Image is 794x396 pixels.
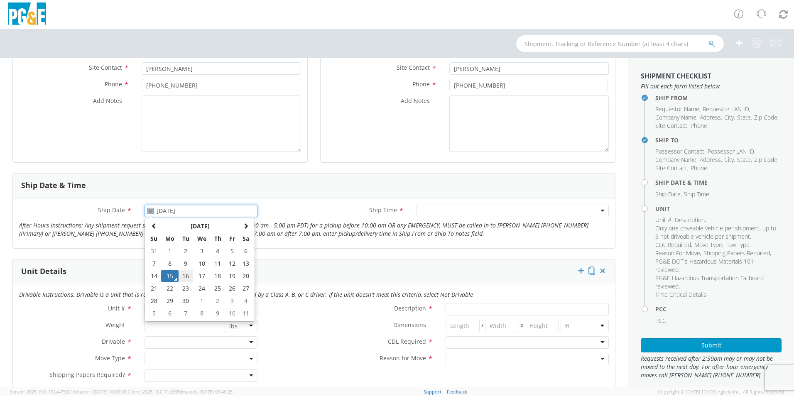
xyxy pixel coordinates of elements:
li: , [655,241,692,249]
span: Site Contact [89,64,122,71]
td: 3 [225,295,239,307]
span: Site Contact [655,122,687,130]
span: Zip Code [754,156,777,164]
i: Drivable Instructions: Drivable is a unit that is roadworthy and can be driven over the road by a... [19,291,473,298]
span: Ship Date [98,206,125,214]
td: 7 [179,307,193,320]
span: Zip Code [754,113,777,121]
span: Reason for Move [380,354,426,362]
h4: Ship From [655,95,782,101]
td: 8 [193,307,211,320]
span: Phone [105,80,122,88]
li: , [737,156,752,164]
span: Dimensions [393,321,426,329]
li: , [655,122,689,130]
td: 5 [225,245,239,257]
span: Requests received after 2:30pm may or may not be moved to the next day. For after hour emergency ... [641,354,782,379]
td: 12 [225,257,239,270]
span: Next Month [243,223,249,229]
td: 10 [193,257,211,270]
span: Only one driveable vehicle per shipment, up to 3 not driveable vehicle per shipment [655,224,776,240]
span: Shipping Papers Required [703,249,770,257]
span: Site Contact [397,64,430,71]
span: Time Critical Details [655,291,706,298]
button: Submit [641,338,782,352]
td: 19 [225,270,239,282]
th: Tu [179,232,193,245]
td: 28 [147,295,161,307]
li: , [655,105,701,113]
span: Copyright © [DATE]-[DATE] Agistix Inc., All Rights Reserved [658,389,784,395]
span: Ship Date [655,190,681,198]
li: , [655,224,779,241]
span: City [724,156,734,164]
td: 5 [147,307,161,320]
td: 31 [147,245,161,257]
span: Add Notes [401,97,430,105]
li: , [655,113,698,122]
li: , [703,105,750,113]
td: 17 [193,270,211,282]
td: 4 [210,245,225,257]
li: , [655,274,779,291]
li: , [655,164,689,172]
td: 2 [210,295,225,307]
span: Unit # [108,304,125,312]
li: , [675,216,706,224]
span: Fill out each form listed below [641,82,782,90]
td: 11 [239,307,253,320]
td: 20 [239,270,253,282]
td: 27 [239,282,253,295]
td: 1 [161,245,179,257]
span: master, [DATE] 09:46:25 [182,389,233,395]
td: 3 [193,245,211,257]
h3: Ship Date & Time [21,181,86,190]
span: Phone [412,80,430,88]
span: Site Contact [655,164,687,172]
input: Length [446,320,480,332]
span: PG&E Hazardous Transportation Tailboard reviewed [655,274,764,290]
td: 26 [225,282,239,295]
span: Possessor Contact [655,147,704,155]
span: Add Notes [93,97,122,105]
th: Mo [161,232,179,245]
span: Weight [105,321,125,329]
span: Move Type [95,354,125,362]
td: 18 [210,270,225,282]
span: CDL Required [655,241,691,249]
strong: Shipment Checklist [641,71,711,81]
li: , [754,113,779,122]
td: 15 [161,270,179,282]
h4: Ship To [655,137,782,143]
li: , [655,190,682,198]
td: 21 [147,282,161,295]
li: , [700,156,722,164]
i: After Hours Instructions: Any shipment request submitted after normal business hours (7:00 am - 5... [19,221,588,237]
td: 6 [239,245,253,257]
input: Shipment, Tracking or Reference Number (at least 4 chars) [516,35,724,52]
li: , [703,249,771,257]
span: Previous Month [151,223,157,229]
th: Th [210,232,225,245]
span: Company Name [655,113,696,121]
span: X [480,320,485,332]
li: , [708,147,755,156]
li: , [725,241,751,249]
span: Phone [691,122,707,130]
th: Fr [225,232,239,245]
td: 13 [239,257,253,270]
span: CDL Required [388,337,426,345]
td: 24 [193,282,211,295]
span: State [737,113,751,121]
h4: Ship Date & Time [655,179,782,186]
td: 23 [179,282,193,295]
a: Support [424,389,441,395]
h3: Unit Details [21,267,66,276]
td: 7 [147,257,161,270]
li: , [655,147,706,156]
span: PCC [655,317,666,325]
th: Sa [239,232,253,245]
span: Description [675,216,705,224]
li: , [724,156,735,164]
span: Description [394,304,426,312]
